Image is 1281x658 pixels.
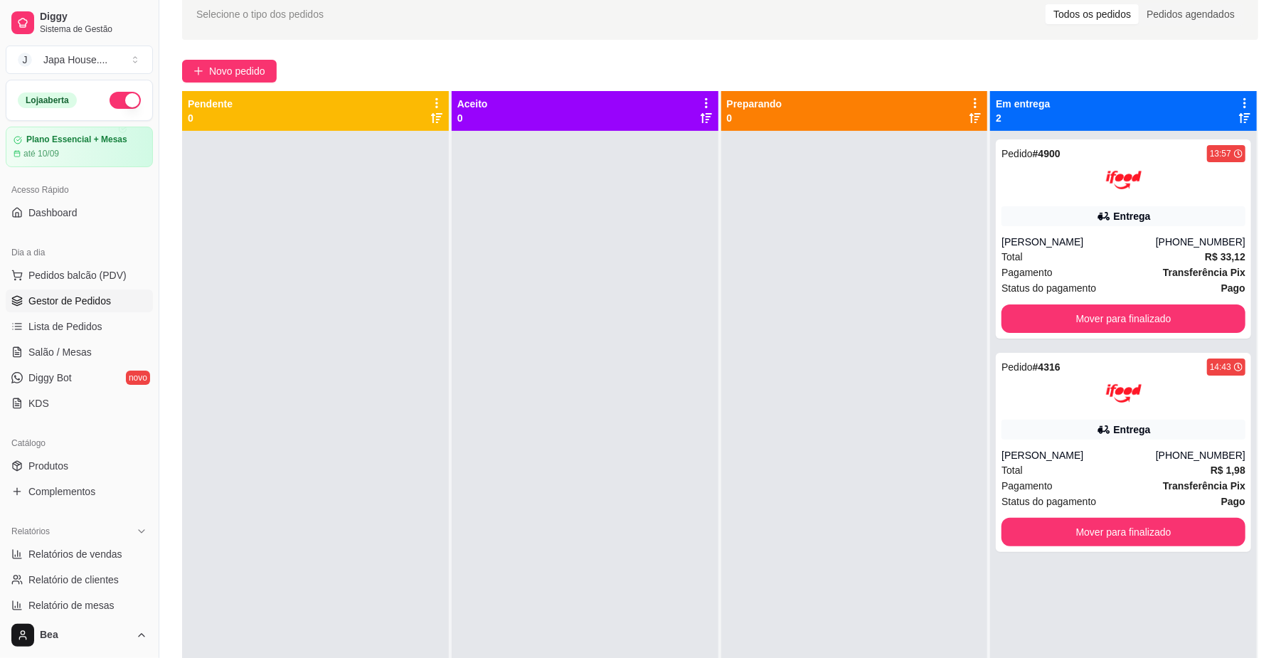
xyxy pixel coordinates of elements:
[23,148,59,159] article: até 10/09
[1106,162,1142,198] img: ifood
[6,366,153,389] a: Diggy Botnovo
[28,396,49,410] span: KDS
[28,547,122,561] span: Relatórios de vendas
[1001,448,1156,462] div: [PERSON_NAME]
[1001,494,1096,509] span: Status do pagamento
[1001,462,1023,478] span: Total
[6,341,153,364] a: Salão / Mesas
[28,206,78,220] span: Dashboard
[18,92,77,108] div: Loja aberta
[1139,4,1243,24] div: Pedidos agendados
[6,127,153,167] a: Plano Essencial + Mesasaté 10/09
[1001,235,1156,249] div: [PERSON_NAME]
[196,6,324,22] span: Selecione o tipo dos pedidos
[6,6,153,40] a: DiggySistema de Gestão
[188,111,233,125] p: 0
[6,392,153,415] a: KDS
[28,319,102,334] span: Lista de Pedidos
[28,294,111,308] span: Gestor de Pedidos
[6,618,153,652] button: Bea
[182,60,277,83] button: Novo pedido
[1001,361,1033,373] span: Pedido
[110,92,141,109] button: Alterar Status
[6,543,153,566] a: Relatórios de vendas
[6,290,153,312] a: Gestor de Pedidos
[1156,235,1245,249] div: [PHONE_NUMBER]
[996,97,1050,111] p: Em entrega
[40,11,147,23] span: Diggy
[28,371,72,385] span: Diggy Bot
[6,594,153,617] a: Relatório de mesas
[1033,148,1061,159] strong: # 4900
[6,264,153,287] button: Pedidos balcão (PDV)
[188,97,233,111] p: Pendente
[1001,478,1053,494] span: Pagamento
[28,573,119,587] span: Relatório de clientes
[26,134,127,145] article: Plano Essencial + Mesas
[28,345,92,359] span: Salão / Mesas
[28,598,115,612] span: Relatório de mesas
[6,568,153,591] a: Relatório de clientes
[1156,448,1245,462] div: [PHONE_NUMBER]
[1001,518,1245,546] button: Mover para finalizado
[1221,496,1245,507] strong: Pago
[1033,361,1061,373] strong: # 4316
[6,480,153,503] a: Complementos
[1205,251,1245,262] strong: R$ 33,12
[6,432,153,455] div: Catálogo
[727,111,782,125] p: 0
[1001,265,1053,280] span: Pagamento
[1001,304,1245,333] button: Mover para finalizado
[6,455,153,477] a: Produtos
[6,201,153,224] a: Dashboard
[1114,423,1151,437] div: Entrega
[6,179,153,201] div: Acesso Rápido
[28,268,127,282] span: Pedidos balcão (PDV)
[6,241,153,264] div: Dia a dia
[11,526,50,537] span: Relatórios
[209,63,265,79] span: Novo pedido
[1210,148,1231,159] div: 13:57
[1211,465,1245,476] strong: R$ 1,98
[996,111,1050,125] p: 2
[193,66,203,76] span: plus
[727,97,782,111] p: Preparando
[1163,480,1245,492] strong: Transferência Pix
[1106,376,1142,411] img: ifood
[1001,249,1023,265] span: Total
[6,315,153,338] a: Lista de Pedidos
[1114,209,1151,223] div: Entrega
[1001,148,1033,159] span: Pedido
[457,111,488,125] p: 0
[43,53,107,67] div: Japa House. ...
[40,629,130,642] span: Bea
[1210,361,1231,373] div: 14:43
[457,97,488,111] p: Aceito
[28,484,95,499] span: Complementos
[28,459,68,473] span: Produtos
[1221,282,1245,294] strong: Pago
[1001,280,1096,296] span: Status do pagamento
[18,53,32,67] span: J
[40,23,147,35] span: Sistema de Gestão
[6,46,153,74] button: Select a team
[1046,4,1139,24] div: Todos os pedidos
[1163,267,1245,278] strong: Transferência Pix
